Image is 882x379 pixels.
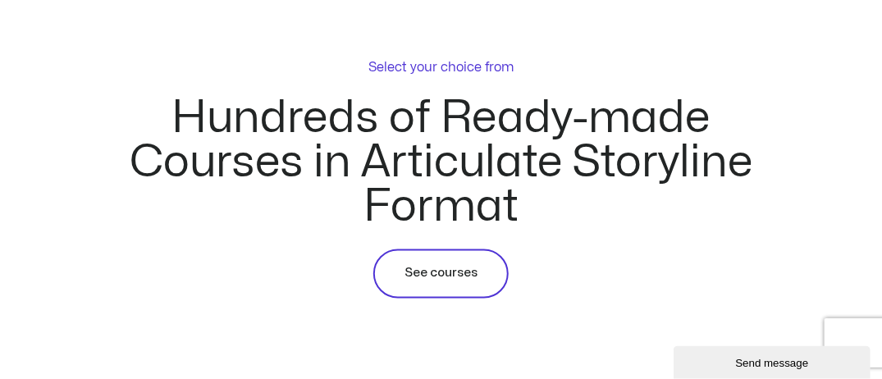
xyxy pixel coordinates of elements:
span: See courses [404,264,478,284]
h2: Hundreds of Ready-made Courses in Articulate Storyline Format [85,97,797,230]
a: See courses [373,249,509,299]
iframe: chat widget [674,343,874,379]
p: Select your choice from [368,57,514,77]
